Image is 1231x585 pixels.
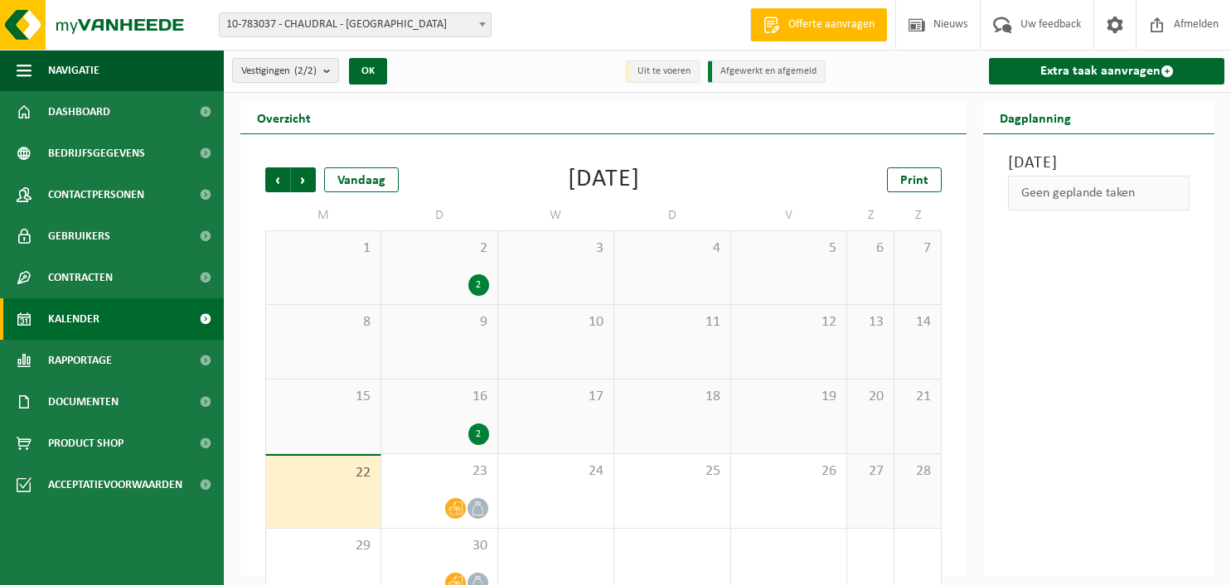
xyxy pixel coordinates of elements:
td: D [614,201,730,230]
div: Vandaag [324,167,399,192]
span: 3 [506,239,605,258]
span: 10-783037 - CHAUDRAL - GENT [219,12,492,37]
span: 11 [623,313,721,331]
span: 21 [903,388,933,406]
span: Gebruikers [48,215,110,257]
span: 23 [390,462,488,481]
span: 27 [855,462,885,481]
span: Documenten [48,381,119,423]
span: 10-783037 - CHAUDRAL - GENT [220,13,491,36]
h2: Dagplanning [983,101,1088,133]
span: 9 [390,313,488,331]
span: 14 [903,313,933,331]
span: 29 [274,537,372,555]
span: Print [900,174,928,187]
button: Vestigingen(2/2) [232,58,339,83]
h3: [DATE] [1008,151,1190,176]
a: Print [887,167,942,192]
iframe: chat widget [8,549,277,585]
span: Rapportage [48,340,112,381]
span: 17 [506,388,605,406]
span: 30 [390,537,488,555]
span: 25 [623,462,721,481]
span: 20 [855,388,885,406]
span: Navigatie [48,50,99,91]
span: Contracten [48,257,113,298]
span: Bedrijfsgegevens [48,133,145,174]
div: [DATE] [568,167,640,192]
span: Vorige [265,167,290,192]
td: D [381,201,497,230]
span: 28 [903,462,933,481]
td: V [731,201,847,230]
span: 8 [274,313,372,331]
td: Z [847,201,894,230]
a: Extra taak aanvragen [989,58,1224,85]
span: 15 [274,388,372,406]
h2: Overzicht [240,101,327,133]
div: Geen geplande taken [1008,176,1190,210]
td: Z [894,201,942,230]
span: 4 [623,239,721,258]
td: W [498,201,614,230]
span: Offerte aanvragen [784,17,879,33]
span: 7 [903,239,933,258]
span: 2 [390,239,488,258]
span: 6 [855,239,885,258]
span: 1 [274,239,372,258]
span: Acceptatievoorwaarden [48,464,182,505]
li: Uit te voeren [625,60,700,83]
td: M [265,201,381,230]
a: Offerte aanvragen [750,8,887,41]
span: 19 [739,388,838,406]
span: 12 [739,313,838,331]
span: Product Shop [48,423,124,464]
span: Vestigingen [241,59,317,84]
div: 2 [468,423,489,445]
span: 22 [274,464,372,482]
span: Kalender [48,298,99,340]
count: (2/2) [294,65,317,76]
li: Afgewerkt en afgemeld [708,60,826,83]
span: 10 [506,313,605,331]
span: 26 [739,462,838,481]
span: 24 [506,462,605,481]
span: 13 [855,313,885,331]
span: Volgende [291,167,316,192]
span: 16 [390,388,488,406]
div: 2 [468,274,489,296]
span: Dashboard [48,91,110,133]
span: Contactpersonen [48,174,144,215]
span: 5 [739,239,838,258]
span: 18 [623,388,721,406]
button: OK [349,58,387,85]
